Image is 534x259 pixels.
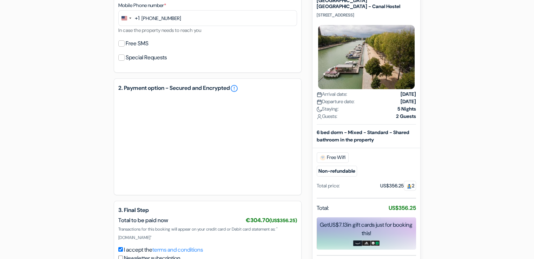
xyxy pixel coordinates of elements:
[404,181,416,191] span: 2
[317,92,322,97] img: calendar.svg
[317,204,329,212] span: Total:
[118,217,168,224] span: Total to be paid now
[118,27,201,33] small: In case the property needs to reach you
[152,246,203,253] a: terms and conditions
[329,221,347,228] span: US$7.13
[389,204,416,212] strong: US$356.25
[246,217,297,224] span: €304.70
[119,11,139,26] button: Change country, selected United States (+1)
[407,184,412,189] img: guest.svg
[118,10,297,26] input: 201-555-0123
[353,240,362,246] img: amazon-card-no-text.png
[317,99,322,105] img: calendar.svg
[317,166,357,177] small: Non-refundable
[362,240,371,246] img: adidas-card.png
[317,182,340,190] div: Total price:
[118,2,166,9] label: Mobile Phone number
[317,98,355,105] span: Departure date:
[317,105,339,113] span: Staying:
[118,84,297,93] h5: 2. Payment option - Secured and Encrypted
[317,113,337,120] span: Guests:
[269,217,297,224] small: (US$356.25)
[135,14,139,22] div: +1
[126,39,149,48] label: Free SMS
[396,113,416,120] strong: 2 Guests
[401,91,416,98] strong: [DATE]
[320,155,325,160] img: free_wifi.svg
[118,207,297,213] h5: 3. Final Step
[317,152,349,163] span: Free Wifi
[401,98,416,105] strong: [DATE]
[371,240,380,246] img: uber-uber-eats-card.png
[230,84,238,93] a: error_outline
[317,221,416,238] div: Get in gift cards just for booking this!
[317,129,409,143] b: 6 bed dorm - Mixed - Standard - Shared bathroom in the property
[317,12,416,18] p: [STREET_ADDRESS]
[397,105,416,113] strong: 5 Nights
[317,91,347,98] span: Arrival date:
[124,246,203,254] label: I accept the
[118,226,277,240] span: Transactions for this booking will appear on your credit card or Debit card statement as: "[DOMAI...
[126,53,167,62] label: Special Requests
[317,114,322,119] img: user_icon.svg
[125,102,290,182] iframe: Secure payment input frame
[317,107,322,112] img: moon.svg
[380,182,416,190] div: US$356.25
